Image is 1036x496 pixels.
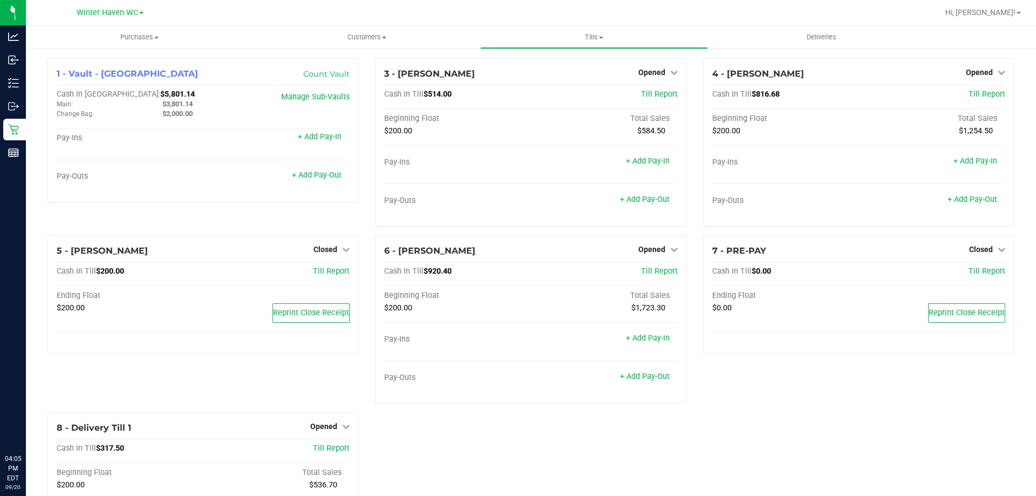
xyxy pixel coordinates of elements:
[637,126,665,135] span: $584.50
[384,158,531,167] div: Pay-Ins
[162,100,193,108] span: $3,801.14
[57,291,203,301] div: Ending Float
[273,308,349,317] span: Reprint Close Receipt
[8,31,19,42] inline-svg: Analytics
[712,158,859,167] div: Pay-Ins
[638,245,665,254] span: Opened
[57,172,203,181] div: Pay-Outs
[8,55,19,65] inline-svg: Inbound
[531,291,678,301] div: Total Sales
[384,373,531,383] div: Pay-Outs
[712,126,740,135] span: $200.00
[96,267,124,276] span: $200.00
[641,267,678,276] a: Till Report
[57,303,85,312] span: $200.00
[57,423,131,433] span: 8 - Delivery Till 1
[384,291,531,301] div: Beginning Float
[313,245,337,254] span: Closed
[959,126,993,135] span: $1,254.50
[953,157,997,166] a: + Add Pay-In
[8,124,19,135] inline-svg: Retail
[620,372,670,381] a: + Add Pay-Out
[57,468,203,478] div: Beginning Float
[712,69,804,79] span: 4 - [PERSON_NAME]
[313,444,350,453] a: Till Report
[969,267,1005,276] a: Till Report
[57,480,85,490] span: $200.00
[162,110,193,118] span: $2,000.00
[384,126,412,135] span: $200.00
[272,303,350,323] button: Reprint Close Receipt
[481,32,707,42] span: Tills
[11,410,43,442] iframe: Resource center
[57,133,203,143] div: Pay-Ins
[620,195,670,204] a: + Add Pay-Out
[641,90,678,99] a: Till Report
[254,32,480,42] span: Customers
[752,90,780,99] span: $816.68
[26,32,253,42] span: Purchases
[712,90,752,99] span: Cash In Till
[945,8,1015,17] span: Hi, [PERSON_NAME]!
[96,444,124,453] span: $317.50
[253,26,480,49] a: Customers
[313,267,350,276] a: Till Report
[384,90,424,99] span: Cash In Till
[57,444,96,453] span: Cash In Till
[966,68,993,77] span: Opened
[626,334,670,343] a: + Add Pay-In
[969,245,993,254] span: Closed
[281,92,350,101] a: Manage Sub-Vaults
[303,69,350,79] a: Count Vault
[384,196,531,206] div: Pay-Outs
[969,90,1005,99] a: Till Report
[712,246,766,256] span: 7 - PRE-PAY
[77,8,138,17] span: Winter Haven WC
[712,303,732,312] span: $0.00
[712,196,859,206] div: Pay-Outs
[298,132,342,141] a: + Add Pay-In
[712,291,859,301] div: Ending Float
[638,68,665,77] span: Opened
[752,267,771,276] span: $0.00
[384,335,531,344] div: Pay-Ins
[310,422,337,431] span: Opened
[57,69,198,79] span: 1 - Vault - [GEOGRAPHIC_DATA]
[858,114,1005,124] div: Total Sales
[8,101,19,112] inline-svg: Outbound
[424,90,452,99] span: $514.00
[631,303,665,312] span: $1,723.30
[160,90,195,99] span: $5,801.14
[384,267,424,276] span: Cash In Till
[531,114,678,124] div: Total Sales
[384,246,475,256] span: 6 - [PERSON_NAME]
[8,78,19,89] inline-svg: Inventory
[8,147,19,158] inline-svg: Reports
[384,303,412,312] span: $200.00
[26,26,253,49] a: Purchases
[57,246,148,256] span: 5 - [PERSON_NAME]
[384,114,531,124] div: Beginning Float
[5,483,21,491] p: 09/20
[57,90,160,99] span: Cash In [GEOGRAPHIC_DATA]:
[5,454,21,483] p: 04:05 PM EDT
[384,69,475,79] span: 3 - [PERSON_NAME]
[928,303,1005,323] button: Reprint Close Receipt
[792,32,851,42] span: Deliveries
[57,110,94,118] span: Change Bag:
[929,308,1005,317] span: Reprint Close Receipt
[57,267,96,276] span: Cash In Till
[948,195,997,204] a: + Add Pay-Out
[309,480,337,490] span: $536.70
[480,26,707,49] a: Tills
[712,267,752,276] span: Cash In Till
[626,157,670,166] a: + Add Pay-In
[712,114,859,124] div: Beginning Float
[57,100,73,108] span: Main:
